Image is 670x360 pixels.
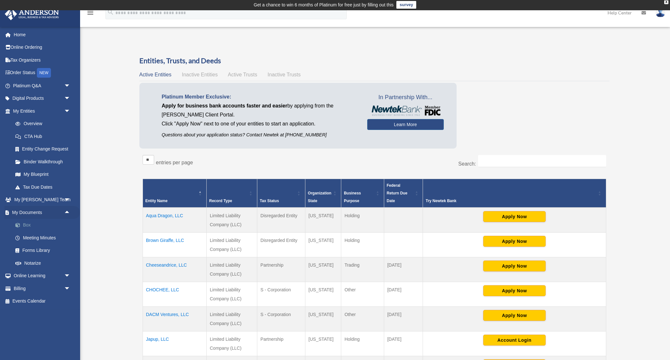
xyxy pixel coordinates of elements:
[4,28,80,41] a: Home
[162,119,358,128] p: Click "Apply Now" next to one of your entities to start an application.
[143,179,206,208] th: Entity Name: Activate to invert sorting
[4,282,80,295] a: Billingarrow_drop_down
[370,106,441,116] img: NewtekBankLogoSM.png
[9,130,77,143] a: CTA Hub
[145,199,168,203] span: Entity Name
[9,219,80,232] a: Box
[341,257,384,282] td: Trading
[384,179,423,208] th: Federal Return Due Date: Activate to sort
[367,92,444,103] span: In Partnership With...
[426,197,596,205] div: Try Newtek Bank
[384,306,423,331] td: [DATE]
[143,257,206,282] td: Cheeseandrice, LLC
[384,331,423,356] td: [DATE]
[206,257,257,282] td: Limited Liability Company (LLC)
[9,143,77,156] a: Entity Change Request
[341,208,384,233] td: Holding
[341,306,384,331] td: Other
[305,179,341,208] th: Organization State: Activate to sort
[143,232,206,257] td: Brown Giraffe, LLC
[305,331,341,356] td: [US_STATE]
[483,261,546,271] button: Apply Now
[344,191,361,203] span: Business Purpose
[664,0,668,4] div: close
[483,211,546,222] button: Apply Now
[483,310,546,321] button: Apply Now
[9,155,77,168] a: Binder Walkthrough
[305,306,341,331] td: [US_STATE]
[384,257,423,282] td: [DATE]
[254,1,394,9] div: Get a chance to win 6 months of Platinum for free just by filling out this
[209,199,232,203] span: Record Type
[64,105,77,118] span: arrow_drop_down
[162,131,358,139] p: Questions about your application status? Contact Newtek at [PHONE_NUMBER]
[162,103,287,108] span: Apply for business bank accounts faster and easier
[182,72,218,77] span: Inactive Entities
[9,181,77,193] a: Tax Due Dates
[483,337,546,342] a: Account Login
[107,9,114,16] i: search
[305,282,341,306] td: [US_STATE]
[483,236,546,247] button: Apply Now
[87,11,94,17] a: menu
[260,199,279,203] span: Tax Status
[139,56,609,66] h3: Entities, Trusts, and Deeds
[257,306,305,331] td: S - Corporation
[257,232,305,257] td: Disregarded Entity
[387,183,408,203] span: Federal Return Due Date
[257,331,305,356] td: Partnership
[206,179,257,208] th: Record Type: Activate to sort
[4,105,77,117] a: My Entitiesarrow_drop_down
[228,72,257,77] span: Active Trusts
[384,282,423,306] td: [DATE]
[341,282,384,306] td: Other
[9,257,80,270] a: Notarize
[4,193,80,206] a: My [PERSON_NAME] Teamarrow_drop_down
[458,161,476,167] label: Search:
[87,9,94,17] i: menu
[396,1,416,9] a: survey
[4,295,80,308] a: Events Calendar
[4,41,80,54] a: Online Ordering
[206,232,257,257] td: Limited Liability Company (LLC)
[423,179,606,208] th: Try Newtek Bank : Activate to sort
[64,282,77,295] span: arrow_drop_down
[656,8,665,17] img: User Pic
[341,331,384,356] td: Holding
[4,92,80,105] a: Digital Productsarrow_drop_down
[305,257,341,282] td: [US_STATE]
[341,179,384,208] th: Business Purpose: Activate to sort
[9,231,80,244] a: Meeting Minutes
[3,8,61,20] img: Anderson Advisors Platinum Portal
[37,68,51,78] div: NEW
[143,306,206,331] td: DACM Ventures, LLC
[4,270,80,282] a: Online Learningarrow_drop_down
[257,257,305,282] td: Partnership
[206,306,257,331] td: Limited Liability Company (LLC)
[206,208,257,233] td: Limited Liability Company (LLC)
[257,179,305,208] th: Tax Status: Activate to sort
[143,282,206,306] td: CHOCHEE, LLC
[4,54,80,66] a: Tax Organizers
[64,270,77,283] span: arrow_drop_down
[9,168,77,181] a: My Blueprint
[4,66,80,80] a: Order StatusNEW
[341,232,384,257] td: Holding
[64,79,77,92] span: arrow_drop_down
[9,244,80,257] a: Forms Library
[308,191,331,203] span: Organization State
[257,282,305,306] td: S - Corporation
[143,331,206,356] td: Japup, LLC
[305,208,341,233] td: [US_STATE]
[483,285,546,296] button: Apply Now
[64,92,77,105] span: arrow_drop_down
[162,92,358,101] p: Platinum Member Exclusive:
[257,208,305,233] td: Disregarded Entity
[483,335,546,346] button: Account Login
[143,208,206,233] td: Aqua Dragon, LLC
[64,193,77,207] span: arrow_drop_down
[4,206,80,219] a: My Documentsarrow_drop_up
[206,282,257,306] td: Limited Liability Company (LLC)
[9,117,74,130] a: Overview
